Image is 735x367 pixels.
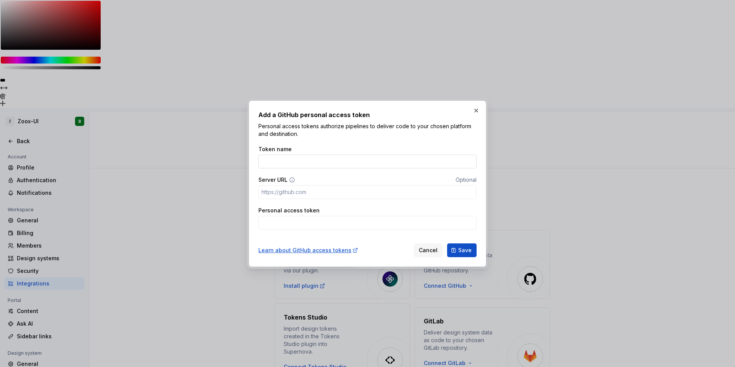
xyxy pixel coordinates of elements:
[258,145,292,153] label: Token name
[258,185,477,199] input: https://github.com
[414,243,443,257] button: Cancel
[458,246,472,254] span: Save
[447,243,477,257] button: Save
[258,110,477,119] h2: Add a GitHub personal access token
[258,122,477,138] p: Personal access tokens authorize pipelines to deliver code to your chosen platform and destination.
[258,246,358,254] a: Learn about GitHub access tokens
[258,176,287,184] label: Server URL
[419,246,438,254] span: Cancel
[258,207,320,214] label: Personal access token
[456,176,477,183] span: Optional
